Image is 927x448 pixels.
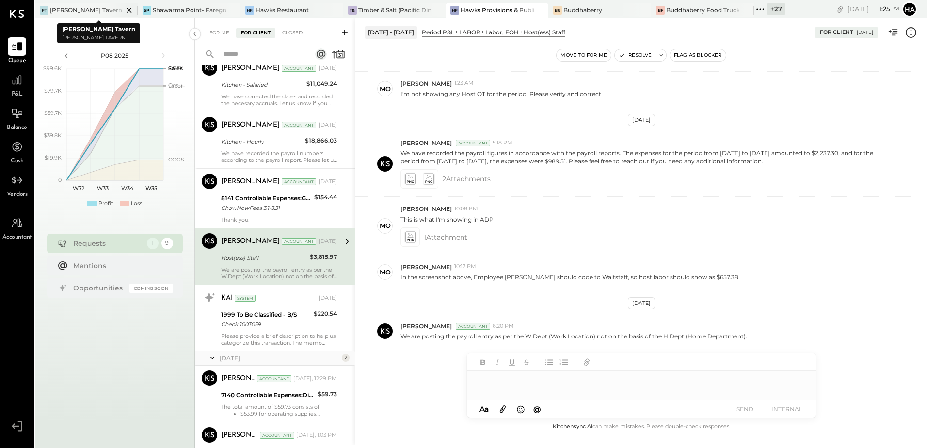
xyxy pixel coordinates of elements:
div: [PERSON_NAME] [221,120,280,130]
div: We have corrected the dates and recorded the necesary accruals. Let us know if you have any quest... [221,93,337,107]
text: W33 [97,185,109,192]
a: Queue [0,37,33,65]
div: System [235,295,256,302]
div: [DATE] [319,64,337,72]
div: [DATE] [319,178,337,186]
div: [DATE] [319,238,337,245]
button: Underline [506,356,518,368]
text: W32 [73,185,84,192]
button: Aa [477,404,492,415]
div: Period P&L [422,28,454,36]
span: 1:23 AM [454,80,474,87]
div: [PERSON_NAME] [221,177,280,187]
span: @ [533,404,541,414]
div: copy link [835,4,845,14]
span: 2 Attachment s [442,169,491,189]
div: [PERSON_NAME] [221,374,255,384]
div: [PERSON_NAME] [221,237,280,246]
div: [DATE], 1:03 PM [296,432,337,439]
div: SP [143,6,151,15]
div: Bu [553,6,562,15]
div: Labor, FOH [485,28,519,36]
p: In the screenshot above, Employee [PERSON_NAME] should code to Waitstaff, so host labor should sh... [400,273,738,281]
div: Host(ess) Staff [221,253,307,263]
div: [DATE] [857,29,873,36]
div: [PERSON_NAME] [221,64,280,73]
div: Timber & Salt (Pacific Dining CA1 LLC) [358,6,432,14]
div: [PERSON_NAME] Tavern [50,6,122,14]
div: HR [245,6,254,15]
text: Labor [168,82,183,89]
div: Buddhaberry Food Truck [666,6,739,14]
div: [DATE] [319,121,337,129]
div: [DATE] [628,114,655,126]
div: Check 1003059 [221,320,311,329]
div: Profit [98,200,113,208]
div: Loss [131,200,142,208]
p: I'm not showing any Host OT for the period. Please verify and correct [400,90,601,98]
span: Queue [8,57,26,65]
span: Accountant [2,233,32,242]
div: [DATE] [319,294,337,302]
div: For Client [820,29,853,36]
div: LABOR [459,28,480,36]
span: a [484,404,489,414]
div: Host(ess) Staff [524,28,565,36]
span: Cash [11,157,23,166]
button: Strikethrough [520,356,533,368]
span: [PERSON_NAME] [400,80,452,88]
div: Kitchen - Salaried [221,80,304,90]
span: [PERSON_NAME] [400,139,452,147]
div: P08 2025 [74,51,156,60]
div: Please provide a brief description to help us categorize this transaction. The memo might be help... [221,333,337,346]
div: 2 [342,354,350,362]
button: Move to for me [557,49,611,61]
div: 7140 Controllable Expenses:Direct Operating Expenses:Operating Supplies [221,390,315,400]
button: Resolve [615,49,655,61]
span: P&L [12,90,23,99]
div: 1 [147,238,159,249]
text: $99.6K [43,65,62,72]
div: Thank you! [221,216,337,223]
div: The total amount of $59.73 consists of: Please note that the tax only applies to the operating su... [221,403,337,417]
div: Closed [277,28,307,38]
div: ChowNowFees 3.1-3.31 [221,203,311,213]
div: We are posting the payroll entry as per the W.Dept (Work Location) not on the basis of the H.Dept... [221,266,337,280]
span: [PERSON_NAME] [400,263,452,271]
div: mo [380,268,391,277]
span: [PERSON_NAME] [400,322,452,330]
button: Italic [491,356,504,368]
div: mo [380,221,391,230]
div: Mentions [73,261,168,271]
p: [PERSON_NAME] Tavern [62,34,135,42]
div: Coming Soon [129,284,173,293]
span: 1 Attachment [424,227,467,247]
div: [PERSON_NAME] [221,431,258,440]
div: We have recorded the payroll numbers according to the payroll report. Please let us know if you r... [221,150,337,163]
div: Opportunities [73,283,125,293]
text: Occu... [168,82,185,89]
div: [DATE], 12:29 PM [293,375,337,383]
div: Accountant [282,178,316,185]
div: Accountant [456,140,490,146]
a: Balance [0,104,33,132]
div: $154.44 [314,192,337,202]
button: Ordered List [558,356,570,368]
div: KAI [221,293,233,303]
button: INTERNAL [767,402,806,416]
div: $3,815.97 [310,252,337,262]
div: Accountant [282,122,316,128]
div: [DATE] [628,297,655,309]
text: $79.7K [44,87,62,94]
text: $39.8K [44,132,62,139]
span: 10:08 PM [454,205,478,213]
button: @ [530,403,544,415]
div: Kitchen - Hourly [221,137,302,146]
div: BF [656,6,665,15]
div: PT [40,6,48,15]
div: [DATE] [220,354,339,362]
a: Cash [0,138,33,166]
text: 0 [58,176,62,183]
div: Buddhaberry [563,6,602,14]
text: $19.9K [45,154,62,161]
